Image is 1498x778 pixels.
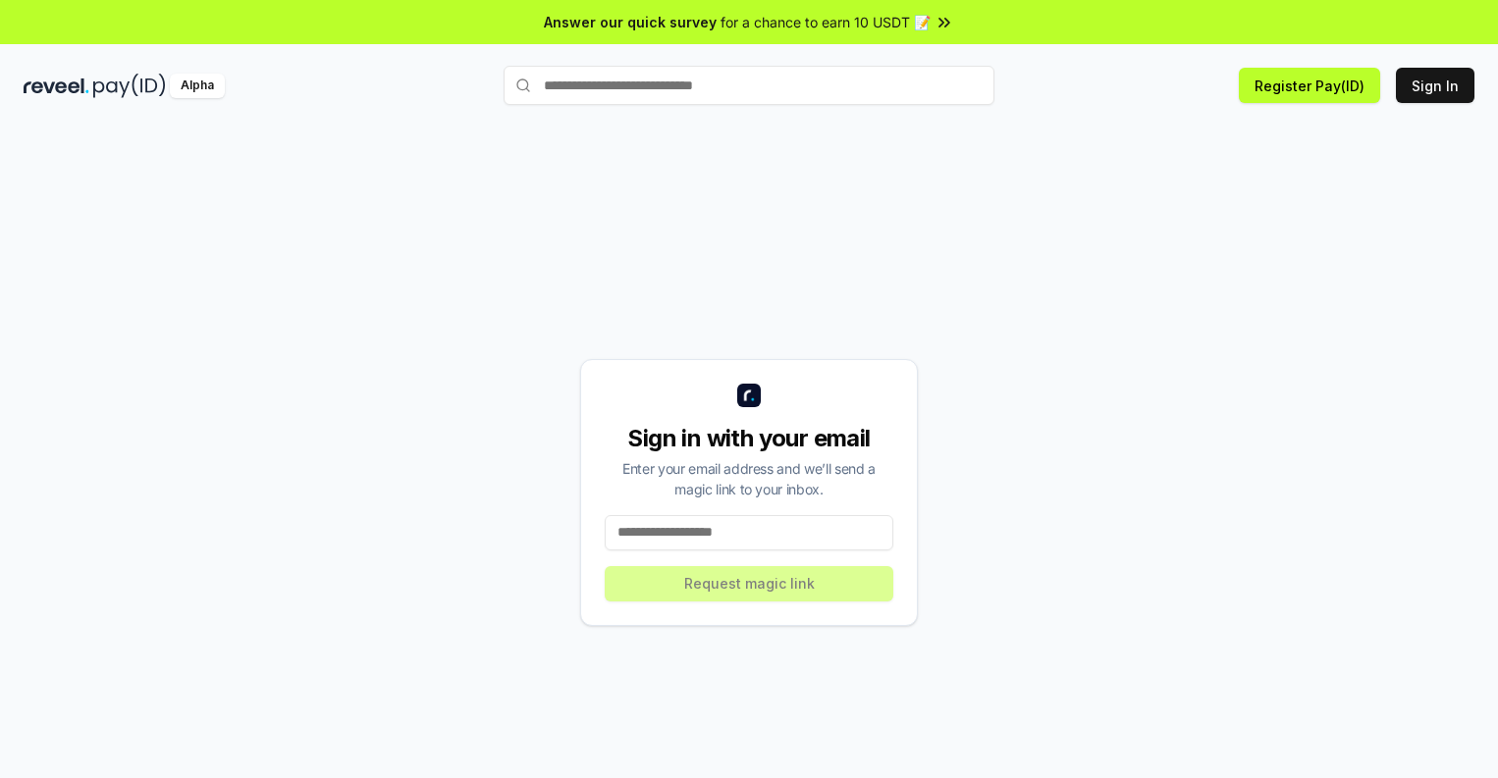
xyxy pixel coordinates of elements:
div: Alpha [170,74,225,98]
div: Enter your email address and we’ll send a magic link to your inbox. [605,458,893,499]
button: Sign In [1396,68,1474,103]
span: for a chance to earn 10 USDT 📝 [721,12,931,32]
div: Sign in with your email [605,423,893,454]
img: reveel_dark [24,74,89,98]
span: Answer our quick survey [544,12,717,32]
img: logo_small [737,384,761,407]
img: pay_id [93,74,166,98]
button: Register Pay(ID) [1239,68,1380,103]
